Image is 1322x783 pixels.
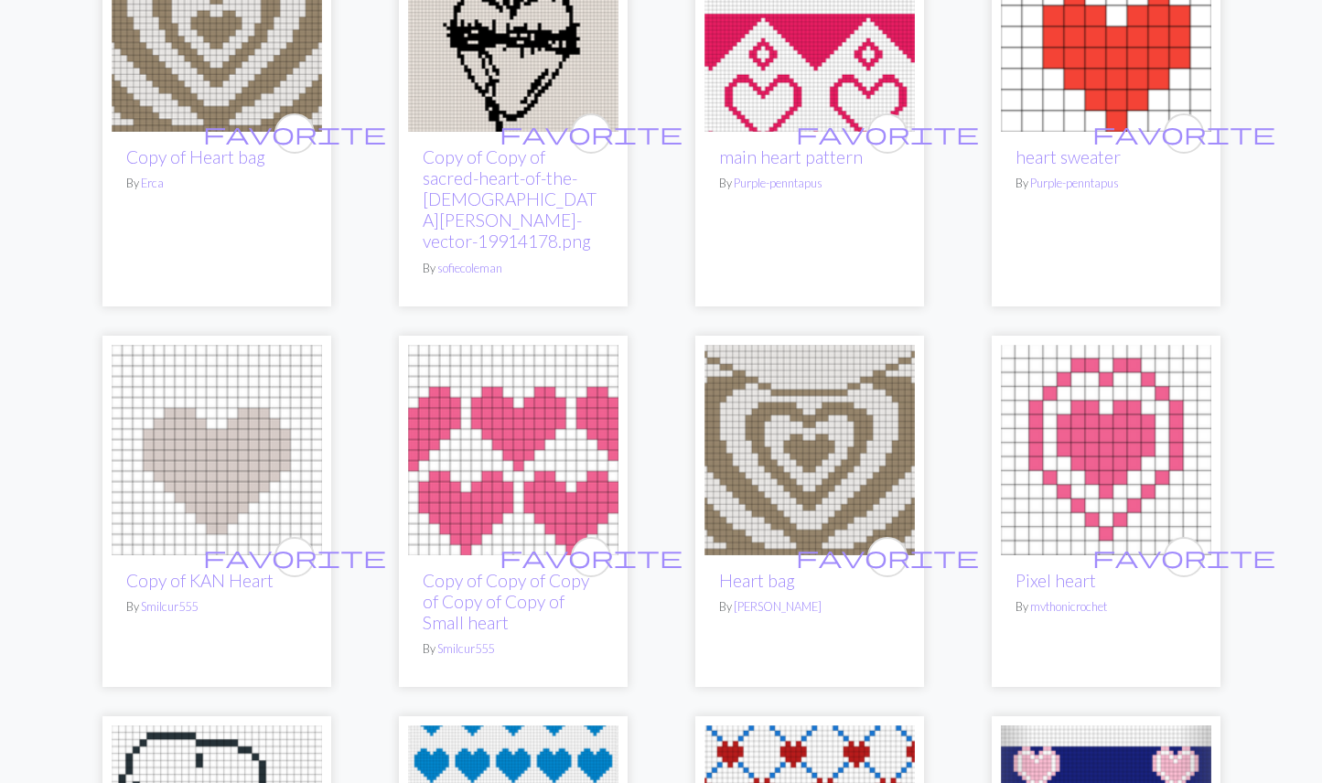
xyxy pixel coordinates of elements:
[719,570,795,591] a: Heart bag
[423,146,597,252] a: Copy of Copy of sacred-heart-of-the-[DEMOGRAPHIC_DATA][PERSON_NAME]-vector-19914178.png
[704,439,915,456] a: Final bag design
[1164,537,1204,577] button: favourite
[112,16,322,33] a: Final bag design
[126,598,307,616] p: By
[1030,176,1119,190] a: Purple-penntapus
[1001,345,1211,555] img: Heart within a heart
[423,640,604,658] p: By
[571,537,611,577] button: favourite
[867,113,908,154] button: favourite
[1164,113,1204,154] button: favourite
[1092,542,1275,571] span: favorite
[704,345,915,555] img: Final bag design
[423,260,604,277] p: By
[141,599,198,614] a: Smilcur555
[112,345,322,555] img: KAN Heart
[203,119,386,147] span: favorite
[1030,599,1107,614] a: mvthonicrochet
[1016,570,1096,591] a: Pixel heart
[423,570,589,633] a: Copy of Copy of Copy of Copy of Copy of Small heart
[571,113,611,154] button: favourite
[141,176,164,190] a: Erca
[408,439,618,456] a: Hearts
[203,539,386,575] i: favourite
[274,113,315,154] button: favourite
[126,570,274,591] a: Copy of KAN Heart
[734,599,822,614] a: [PERSON_NAME]
[437,641,494,656] a: Smilcur555
[408,16,618,33] a: sacred-heart-of-the-lord-jesus-vector-19914178.png
[112,439,322,456] a: KAN Heart
[719,598,900,616] p: By
[1016,175,1197,192] p: By
[704,16,915,33] a: main heart pattern
[1001,16,1211,33] a: heart sweater
[203,542,386,571] span: favorite
[796,542,979,571] span: favorite
[500,115,682,152] i: favourite
[203,115,386,152] i: favourite
[500,119,682,147] span: favorite
[437,261,502,275] a: sofiecoleman
[1092,539,1275,575] i: favourite
[274,537,315,577] button: favourite
[500,539,682,575] i: favourite
[126,146,265,167] a: Copy of Heart bag
[1001,439,1211,456] a: Heart within a heart
[126,175,307,192] p: By
[796,539,979,575] i: favourite
[796,115,979,152] i: favourite
[719,175,900,192] p: By
[500,542,682,571] span: favorite
[408,345,618,555] img: Hearts
[1016,598,1197,616] p: By
[867,537,908,577] button: favourite
[719,146,863,167] a: main heart pattern
[734,176,822,190] a: Purple-penntapus
[796,119,979,147] span: favorite
[1092,119,1275,147] span: favorite
[1016,146,1121,167] a: heart sweater
[1092,115,1275,152] i: favourite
